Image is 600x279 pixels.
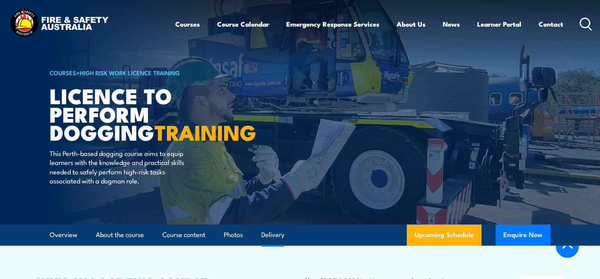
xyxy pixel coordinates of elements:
a: COURSES [50,68,76,77]
a: About Us [397,14,426,34]
a: Contact [539,14,563,34]
a: Courses [175,14,200,34]
a: Course content [162,225,205,245]
strong: TRAINING [154,115,256,148]
h6: > [50,68,243,77]
a: Emergency Response Services [286,14,379,34]
a: News [443,14,460,34]
a: About the course [96,225,144,245]
a: Learner Portal [477,14,521,34]
a: Delivery [261,225,284,245]
a: Course Calendar [217,14,269,34]
a: High Risk Work Licence Training [80,68,180,77]
a: Upcoming Schedule [407,225,481,246]
a: Overview [50,225,77,245]
button: Enquire Now [496,225,550,246]
h1: Licence to Perform Dogging [50,86,243,141]
p: This Perth-based dogging course aims to equip learners with the knowledge and practical skills ne... [50,149,192,185]
a: Photos [224,225,243,245]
